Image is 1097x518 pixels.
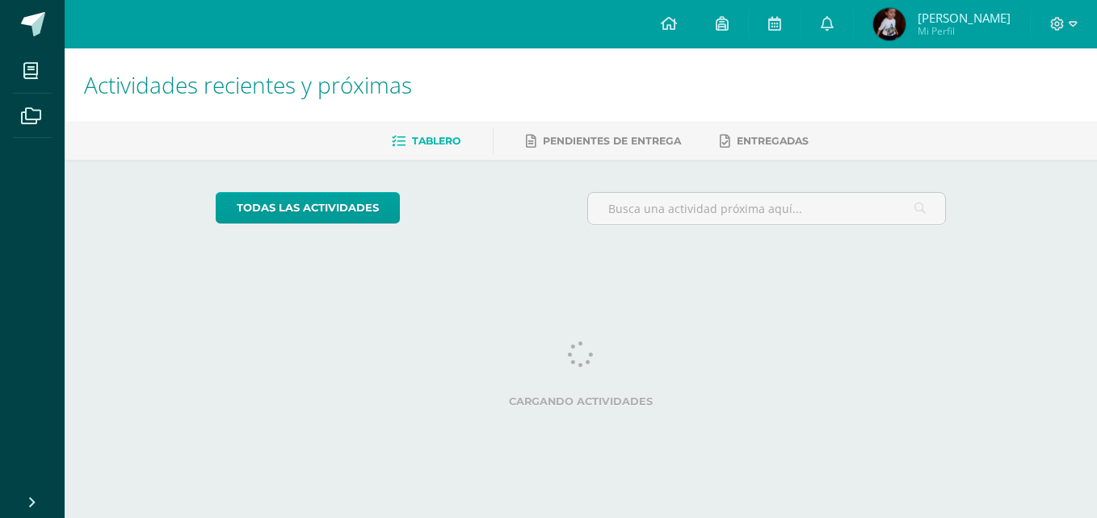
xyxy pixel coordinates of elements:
[873,8,906,40] img: 5ab29f7fc0fc993e1f881c45ac72e4d4.png
[720,128,809,154] a: Entregadas
[918,10,1011,26] span: [PERSON_NAME]
[588,193,946,224] input: Busca una actividad próxima aquí...
[526,128,681,154] a: Pendientes de entrega
[543,135,681,147] span: Pendientes de entrega
[392,128,460,154] a: Tablero
[216,192,400,223] a: todas las Actividades
[216,395,947,407] label: Cargando actividades
[918,24,1011,38] span: Mi Perfil
[412,135,460,147] span: Tablero
[737,135,809,147] span: Entregadas
[84,69,412,100] span: Actividades recientes y próximas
